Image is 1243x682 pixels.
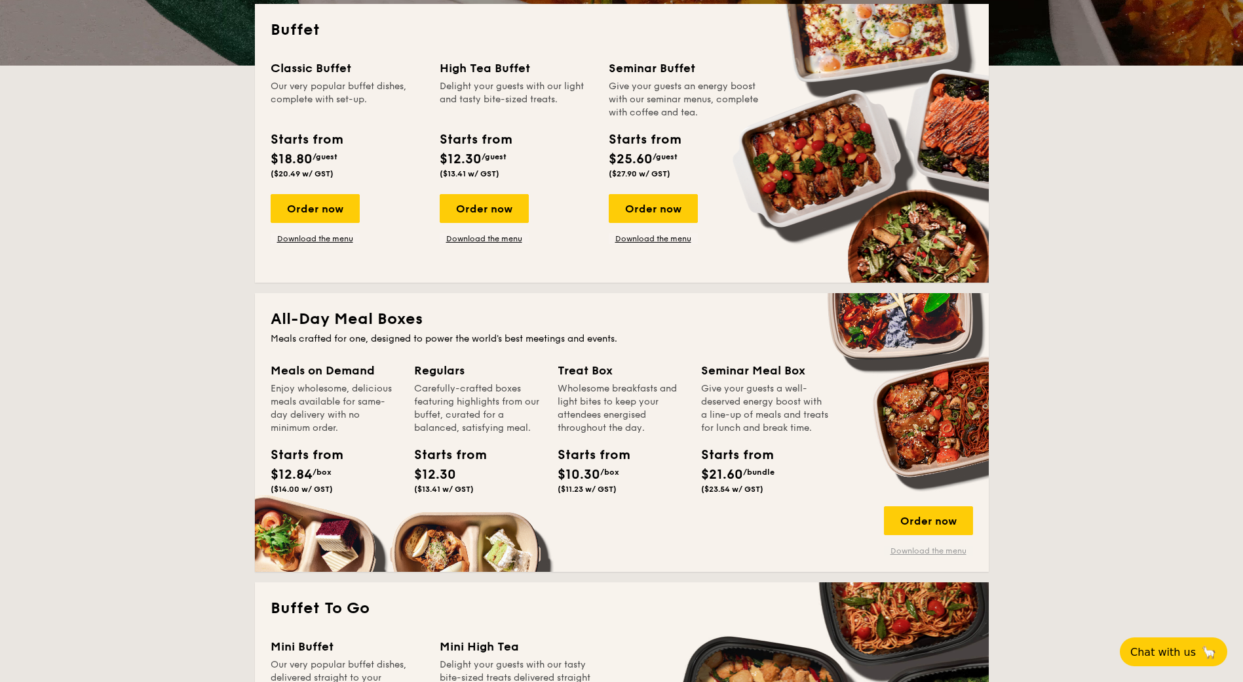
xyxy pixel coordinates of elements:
span: ($13.41 w/ GST) [440,169,499,178]
span: $12.84 [271,467,313,483]
div: Order now [609,194,698,223]
div: Enjoy wholesome, delicious meals available for same-day delivery with no minimum order. [271,382,398,435]
div: Our very popular buffet dishes, complete with set-up. [271,80,424,119]
div: High Tea Buffet [440,59,593,77]
div: Order now [884,506,973,535]
span: ($11.23 w/ GST) [558,485,617,494]
div: Regulars [414,361,542,380]
span: Chat with us [1130,646,1196,658]
div: Starts from [440,130,511,150]
span: ($14.00 w/ GST) [271,485,333,494]
div: Meals crafted for one, designed to power the world's best meetings and events. [271,332,973,346]
h2: All-Day Meal Boxes [271,309,973,330]
div: Order now [440,194,529,223]
span: ($27.90 w/ GST) [609,169,670,178]
div: Classic Buffet [271,59,424,77]
span: $21.60 [701,467,743,483]
a: Download the menu [609,233,698,244]
h2: Buffet To Go [271,598,973,619]
span: $10.30 [558,467,600,483]
span: $18.80 [271,151,313,167]
div: Seminar Buffet [609,59,762,77]
span: /bundle [743,468,774,477]
div: Wholesome breakfasts and light bites to keep your attendees energised throughout the day. [558,382,685,435]
div: Starts from [609,130,680,150]
a: Download the menu [440,233,529,244]
div: Starts from [558,445,617,465]
span: ($20.49 w/ GST) [271,169,334,178]
span: 🦙 [1201,645,1217,660]
div: Carefully-crafted boxes featuring highlights from our buffet, curated for a balanced, satisfying ... [414,382,542,435]
span: /box [600,468,619,477]
a: Download the menu [271,233,360,244]
span: /guest [313,152,337,161]
div: Delight your guests with our light and tasty bite-sized treats. [440,80,593,119]
span: $12.30 [440,151,482,167]
div: Starts from [414,445,473,465]
div: Mini High Tea [440,637,593,656]
button: Chat with us🦙 [1120,637,1227,666]
div: Starts from [271,130,342,150]
span: $12.30 [414,467,456,483]
div: Order now [271,194,360,223]
h2: Buffet [271,20,973,41]
span: /guest [482,152,507,161]
div: Meals on Demand [271,361,398,380]
div: Starts from [701,445,760,465]
a: Download the menu [884,546,973,556]
div: Seminar Meal Box [701,361,829,380]
div: Treat Box [558,361,685,380]
span: ($13.41 w/ GST) [414,485,474,494]
span: /guest [653,152,678,161]
span: $25.60 [609,151,653,167]
div: Mini Buffet [271,637,424,656]
div: Give your guests an energy boost with our seminar menus, complete with coffee and tea. [609,80,762,119]
span: ($23.54 w/ GST) [701,485,763,494]
div: Give your guests a well-deserved energy boost with a line-up of meals and treats for lunch and br... [701,382,829,435]
span: /box [313,468,332,477]
div: Starts from [271,445,330,465]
